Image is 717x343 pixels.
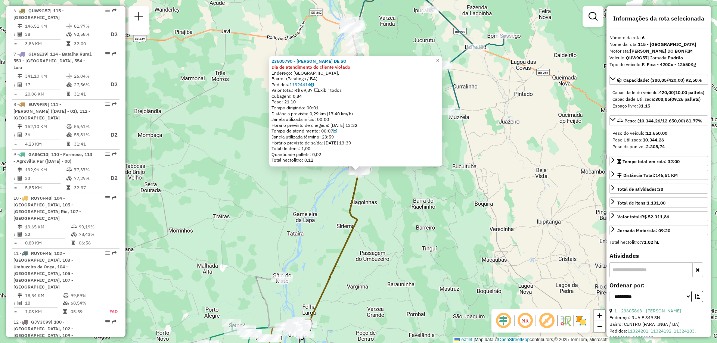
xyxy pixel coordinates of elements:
[25,80,66,89] td: 17
[18,168,22,172] i: Distância Total
[310,82,314,87] i: Observações
[13,195,81,221] span: | 104 - [GEOGRAPHIC_DATA], 105 - [GEOGRAPHIC_DATA] Rio, 107 - [GEOGRAPHIC_DATA]
[13,231,17,238] td: /
[271,105,440,111] div: Tempo dirigindo: 00:01
[31,250,51,256] span: RUY0H46
[18,32,22,37] i: Total de Atividades
[271,111,440,117] div: Distância prevista: 0,29 km (17,40 km/h)
[609,328,708,341] div: Pedidos:
[66,124,72,129] i: % de utilização do peso
[609,48,708,54] div: Motorista:
[617,186,663,192] span: Total de atividades:
[13,8,64,20] span: | 115 - [GEOGRAPHIC_DATA]
[13,80,17,89] td: /
[71,232,77,237] i: % de utilização da cubagem
[609,41,708,48] div: Nome da rota:
[104,30,118,39] p: D2
[112,52,117,56] em: Rota exportada
[612,96,705,103] div: Capacidade Utilizada:
[13,51,93,70] span: 7 -
[18,82,22,87] i: Total de Atividades
[28,102,47,107] span: EUV9F89
[25,90,66,98] td: 20,06 KM
[112,251,117,255] em: Rota exportada
[18,24,22,28] i: Distância Total
[71,225,77,229] i: % de utilização do peso
[609,252,708,259] h4: Atividades
[648,55,683,60] span: | Jornada:
[25,231,71,238] td: 22
[609,197,708,208] a: Total de itens:1.131,00
[333,128,337,134] a: Com service time
[271,152,440,158] div: Quantidade pallets: 0,02
[13,299,17,307] td: /
[638,41,696,47] strong: 115 - [GEOGRAPHIC_DATA]
[538,312,556,330] span: Exibir rótulo
[647,200,665,206] strong: 1.131,00
[63,301,69,305] i: % de utilização da cubagem
[74,140,103,148] td: 31:41
[63,293,69,298] i: % de utilização do peso
[66,32,72,37] i: % de utilização da cubagem
[74,166,103,174] td: 77,37%
[31,319,51,325] span: GJV3C99
[609,225,708,235] a: Jornada Motorista: 09:20
[104,131,118,139] p: D2
[646,130,667,136] strong: 12.650,00
[25,40,66,47] td: 3,86 KM
[74,174,103,183] td: 77,29%
[617,227,670,234] div: Jornada Motorista: 09:20
[66,82,72,87] i: % de utilização da cubagem
[612,103,705,109] div: Espaço livre:
[28,51,47,57] span: GIV6E39
[617,200,665,206] div: Total de itens:
[614,308,681,314] a: 1 - 23605863 - [PERSON_NAME]
[609,127,708,153] div: Peso: (10.344,26/12.650,00) 81,77%
[25,184,66,191] td: 5,85 KM
[112,152,117,156] em: Rota exportada
[13,130,17,140] td: /
[271,93,302,99] span: Cubagem: 0,84
[13,51,93,70] span: | 114 - Batalha Rural, 553 - [GEOGRAPHIC_DATA], 554 - Luiu
[25,72,66,80] td: 341,10 KM
[25,308,63,315] td: 1,03 KM
[271,82,440,88] div: Pedidos:
[623,159,680,164] span: Tempo total em rota: 32:00
[670,96,701,102] strong: (09,26 pallets)
[612,89,705,96] div: Capacidade do veículo:
[18,176,22,181] i: Total de Atividades
[104,80,118,89] p: D2
[13,250,73,290] span: 11 -
[623,77,702,83] span: Capacidade: (388,85/420,00) 92,58%
[646,144,665,149] strong: 2.305,74
[66,142,70,146] i: Tempo total em rota
[74,72,103,80] td: 26,04%
[105,251,110,255] em: Opções
[609,184,708,194] a: Total de atividades:38
[612,130,667,136] span: Peso do veículo:
[271,70,440,76] div: Endereço: [GEOGRAPHIC_DATA],
[31,195,51,201] span: RUY0H48
[74,22,103,30] td: 81,77%
[575,315,587,327] img: Exibir/Ocultar setores
[271,58,347,64] strong: 23605790 - [PERSON_NAME] DE SO
[13,152,92,164] span: | 110 - Formoso, 113 - Agrovilla Par ([DATE] - 08)
[642,62,696,67] strong: F. Fixa - 420Cx - 12650Kg
[112,102,117,106] em: Rota exportada
[66,168,72,172] i: % de utilização do peso
[112,196,117,200] em: Rota exportada
[609,211,708,221] a: Valor total:R$ 52.311,86
[74,184,103,191] td: 32:37
[13,152,92,164] span: 9 -
[314,87,342,93] span: Exibir todos
[13,140,17,148] td: =
[66,41,70,46] i: Tempo total em rota
[617,172,678,179] div: Distância Total:
[609,281,708,290] label: Ordenar por:
[25,174,66,183] td: 33
[25,130,66,140] td: 36
[674,90,704,95] strong: (10,00 pallets)
[112,8,117,13] em: Rota exportada
[25,292,63,299] td: 18,54 KM
[586,9,600,24] a: Exibir filtros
